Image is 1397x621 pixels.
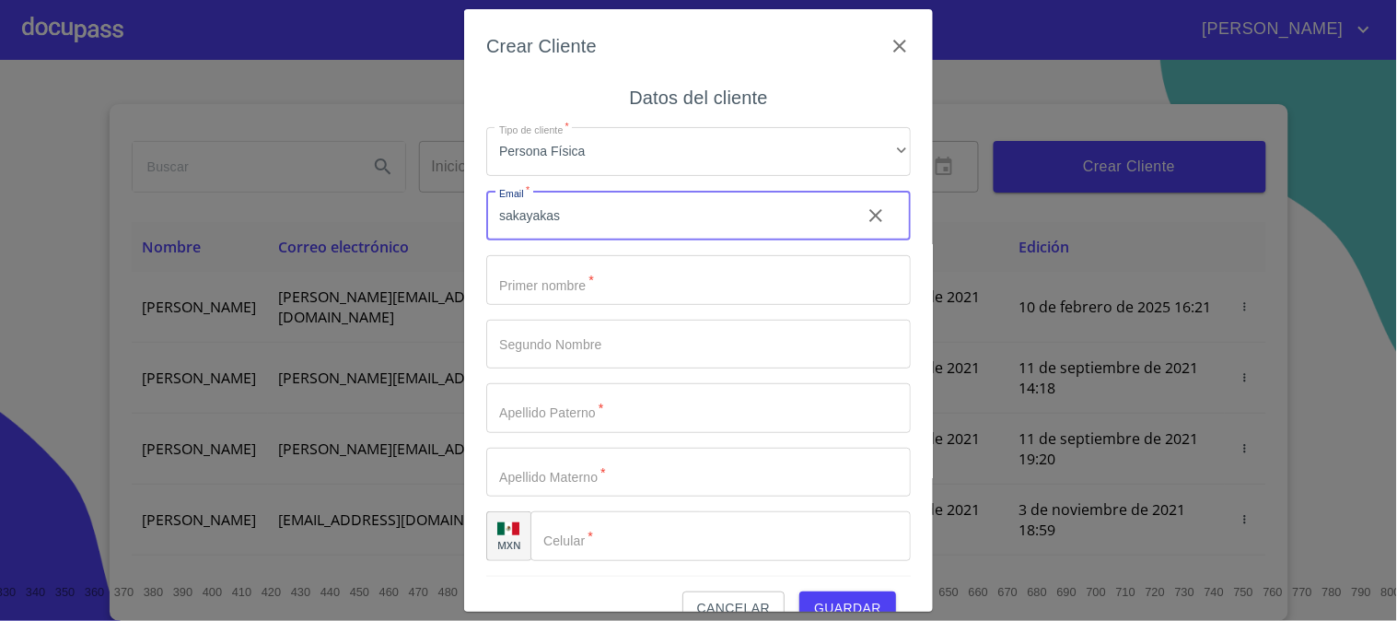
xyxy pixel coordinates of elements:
[497,538,521,552] p: MXN
[486,127,911,177] div: Persona Física
[486,31,597,61] h6: Crear Cliente
[697,597,770,620] span: Cancelar
[854,193,898,238] button: clear input
[814,597,881,620] span: Guardar
[629,83,767,112] h6: Datos del cliente
[497,522,519,535] img: R93DlvwvvjP9fbrDwZeCRYBHk45OWMq+AAOlFVsxT89f82nwPLnD58IP7+ANJEaWYhP0Tx8kkA0WlQMPQsAAgwAOmBj20AXj6...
